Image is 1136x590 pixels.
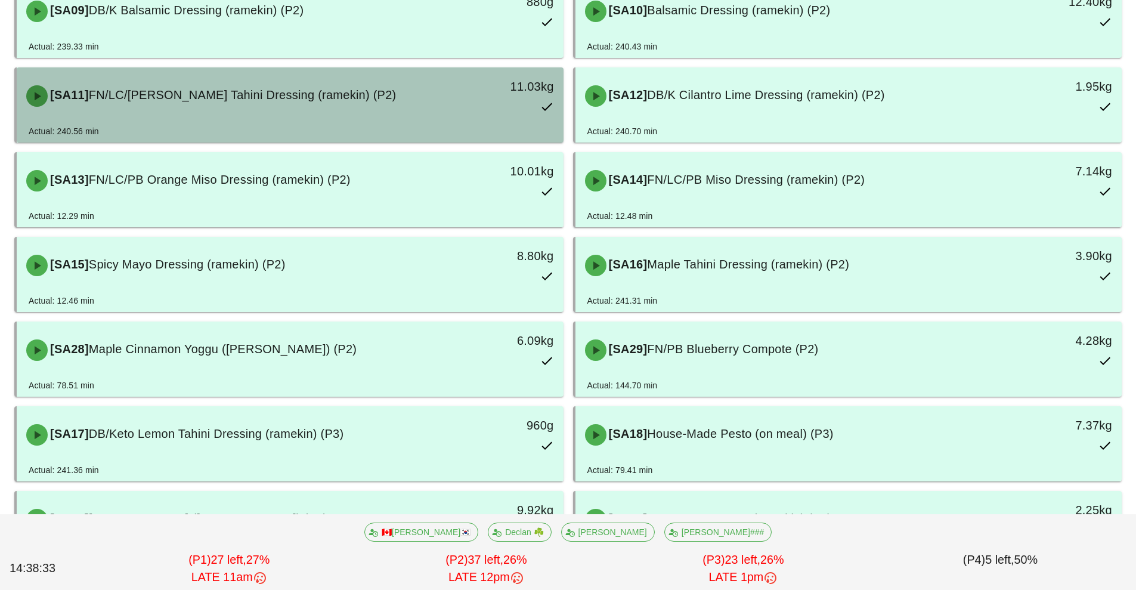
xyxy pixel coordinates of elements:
[103,569,355,586] div: LATE 11am
[991,416,1112,435] div: 7.37kg
[496,523,543,541] span: Declan ☘️
[432,162,553,181] div: 10.01kg
[7,557,101,580] div: 14:38:33
[89,427,343,440] span: DB/Keto Lemon Tahini Dressing (ramekin) (P3)
[647,427,833,440] span: House-Made Pesto (on meal) (P3)
[89,512,327,525] span: [PERSON_NAME] ([PERSON_NAME]) (P3)
[985,553,1014,566] span: 5 left,
[432,501,553,520] div: 9.92kg
[48,512,89,525] span: [SA19]
[872,549,1129,589] div: (P4) 50%
[647,173,865,186] span: FN/LC/PB Miso Dressing (ramekin) (P2)
[358,549,615,589] div: (P2) 26%
[48,4,89,17] span: [SA09]
[672,523,764,541] span: [PERSON_NAME]###
[89,173,351,186] span: FN/LC/PB Orange Miso Dressing (ramekin) (P2)
[432,331,553,350] div: 6.09kg
[606,173,648,186] span: [SA14]
[991,77,1112,96] div: 1.95kg
[432,77,553,96] div: 11.03kg
[48,173,89,186] span: [SA13]
[606,512,648,525] span: [SA20]
[29,464,99,477] div: Actual: 241.36 min
[587,464,653,477] div: Actual: 79.41 min
[617,569,869,586] div: LATE 1pm
[89,258,286,271] span: Spicy Mayo Dressing (ramekin) (P2)
[587,209,653,223] div: Actual: 12.48 min
[615,549,872,589] div: (P3) 26%
[647,342,818,356] span: FN/PB Blueberry Compote (P2)
[587,294,658,307] div: Actual: 241.31 min
[587,40,658,53] div: Actual: 240.43 min
[89,342,357,356] span: Maple Cinnamon Yoggu ([PERSON_NAME]) (P2)
[606,258,648,271] span: [SA16]
[991,162,1112,181] div: 7.14kg
[101,549,358,589] div: (P1) 27%
[468,553,503,566] span: 37 left,
[647,4,830,17] span: Balsamic Dressing (ramekin) (P2)
[606,427,648,440] span: [SA18]
[48,258,89,271] span: [SA15]
[991,246,1112,265] div: 3.90kg
[587,125,658,138] div: Actual: 240.70 min
[89,4,304,17] span: DB/K Balsamic Dressing (ramekin) (P2)
[360,569,612,586] div: LATE 12pm
[432,416,553,435] div: 960g
[991,331,1112,350] div: 4.28kg
[48,427,89,440] span: [SA17]
[29,294,94,307] div: Actual: 12.46 min
[29,125,99,138] div: Actual: 240.56 min
[29,40,99,53] div: Actual: 239.33 min
[647,512,831,525] span: Soy Sesame Mayo (ramekin) (P3)
[372,523,471,541] span: 🇨🇦[PERSON_NAME]🇰🇷
[606,342,648,356] span: [SA29]
[568,523,646,541] span: [PERSON_NAME]
[48,342,89,356] span: [SA28]
[725,553,760,566] span: 23 left,
[606,88,648,101] span: [SA12]
[89,88,397,101] span: FN/LC/[PERSON_NAME] Tahini Dressing (ramekin) (P2)
[432,246,553,265] div: 8.80kg
[48,88,89,101] span: [SA11]
[991,501,1112,520] div: 2.25kg
[587,379,658,392] div: Actual: 144.70 min
[647,88,884,101] span: DB/K Cilantro Lime Dressing (ramekin) (P2)
[647,258,849,271] span: Maple Tahini Dressing (ramekin) (P2)
[29,209,94,223] div: Actual: 12.29 min
[29,379,94,392] div: Actual: 78.51 min
[606,4,648,17] span: [SA10]
[211,553,246,566] span: 27 left,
